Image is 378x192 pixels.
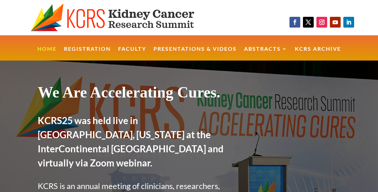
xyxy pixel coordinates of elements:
[330,17,341,28] a: Follow on Youtube
[316,17,327,28] a: Follow on Instagram
[64,46,111,61] a: Registration
[38,113,234,173] h2: KCRS25 was held live in [GEOGRAPHIC_DATA], [US_STATE] at the InterContinental [GEOGRAPHIC_DATA] a...
[38,83,234,105] h1: We Are Accelerating Cures.
[244,46,287,61] a: Abstracts
[289,17,300,28] a: Follow on Facebook
[295,46,341,61] a: KCRS Archive
[303,17,314,28] a: Follow on X
[31,3,214,32] img: KCRS generic logo wide
[37,46,57,61] a: Home
[343,17,354,28] a: Follow on LinkedIn
[153,46,237,61] a: Presentations & Videos
[118,46,146,61] a: Faculty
